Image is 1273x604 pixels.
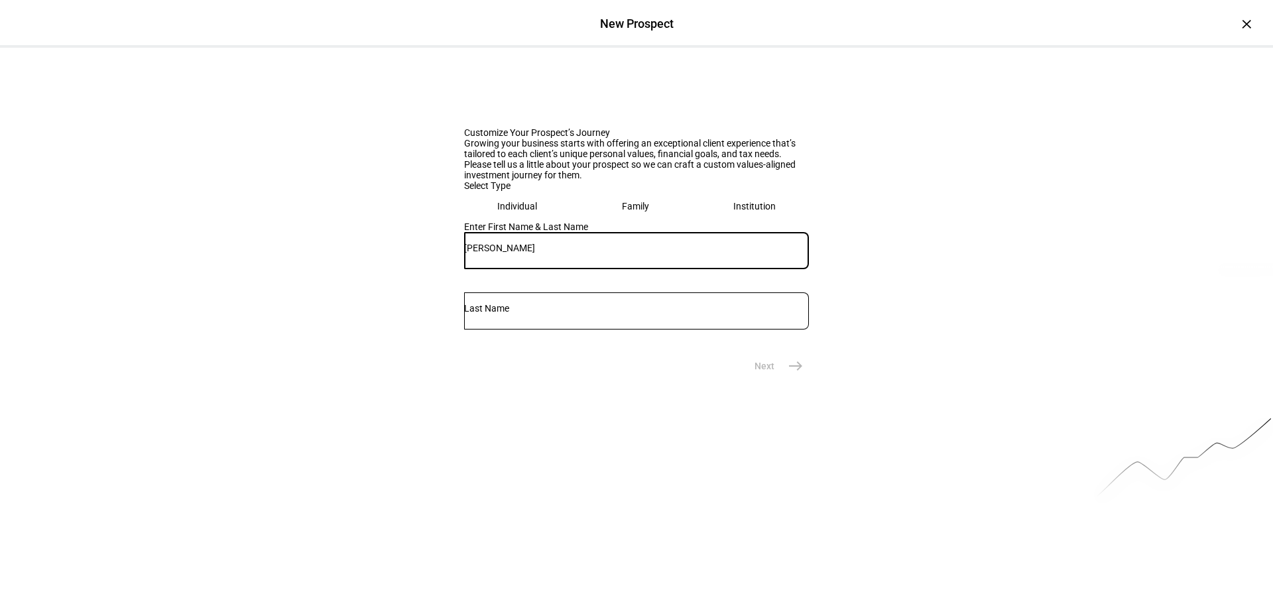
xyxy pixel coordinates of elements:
[464,127,809,138] div: Customize Your Prospect’s Journey
[497,201,537,211] div: Individual
[464,138,809,159] div: Growing your business starts with offering an exceptional client experience that’s tailored to ea...
[464,180,809,191] div: Select Type
[464,303,809,314] input: Last Name
[464,243,809,253] input: First Name
[733,201,776,211] div: Institution
[1236,13,1257,34] div: ×
[464,159,809,180] div: Please tell us a little about your prospect so we can craft a custom values-aligned investment jo...
[739,353,809,379] eth-stepper-button: Next
[622,201,649,211] div: Family
[464,221,809,232] div: Enter First Name & Last Name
